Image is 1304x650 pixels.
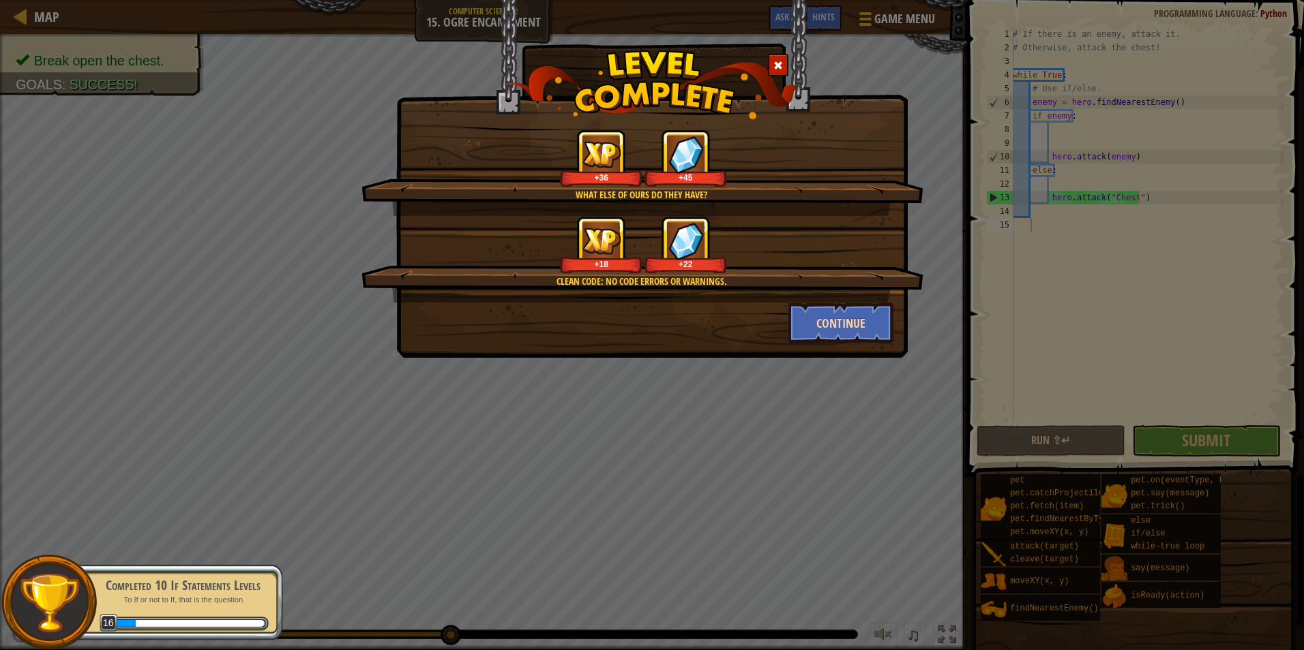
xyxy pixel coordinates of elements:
[563,259,640,269] div: +18
[426,188,857,202] div: What else of ours do they have?
[647,172,724,183] div: +45
[97,576,269,595] div: Completed 10 If Statements Levels
[506,50,799,119] img: level_complete.png
[100,614,118,632] span: 16
[563,172,640,183] div: +36
[788,303,894,343] button: Continue
[582,228,621,254] img: reward_icon_xp.png
[582,141,621,168] img: reward_icon_xp.png
[18,572,80,634] img: trophy.png
[97,595,269,605] p: To If or not to If, that is the question.
[668,222,704,260] img: reward_icon_gems.png
[668,136,704,173] img: reward_icon_gems.png
[647,259,724,269] div: +22
[426,275,857,288] div: Clean code: no code errors or warnings.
